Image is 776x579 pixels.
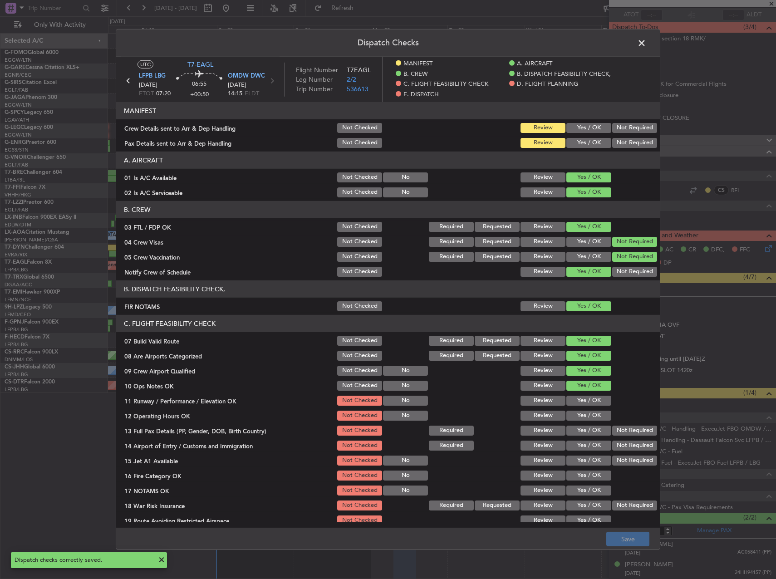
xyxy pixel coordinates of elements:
button: Yes / OK [566,381,611,391]
button: Not Required [612,456,657,466]
button: Yes / OK [566,396,611,406]
button: Yes / OK [566,138,611,148]
button: Yes / OK [566,411,611,421]
button: Not Required [612,441,657,451]
button: Yes / OK [566,500,611,510]
button: Not Required [612,426,657,436]
button: Yes / OK [566,441,611,451]
button: Yes / OK [566,471,611,481]
button: Yes / OK [566,237,611,247]
button: Yes / OK [566,301,611,311]
button: Yes / OK [566,366,611,376]
button: Yes / OK [566,456,611,466]
button: Not Required [612,123,657,133]
button: Yes / OK [566,222,611,232]
button: Yes / OK [566,172,611,182]
header: Dispatch Checks [116,29,660,57]
button: Yes / OK [566,515,611,525]
div: Dispatch checks correctly saved. [15,556,153,565]
button: Not Required [612,237,657,247]
button: Not Required [612,500,657,510]
button: Not Required [612,267,657,277]
button: Yes / OK [566,123,611,133]
button: Not Required [612,252,657,262]
button: Not Required [612,138,657,148]
button: Yes / OK [566,336,611,346]
span: B. DISPATCH FEASIBILITY CHECK, [517,69,611,79]
button: Yes / OK [566,187,611,197]
button: Yes / OK [566,351,611,361]
button: Yes / OK [566,426,611,436]
button: Yes / OK [566,267,611,277]
button: Yes / OK [566,486,611,496]
button: Yes / OK [566,252,611,262]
